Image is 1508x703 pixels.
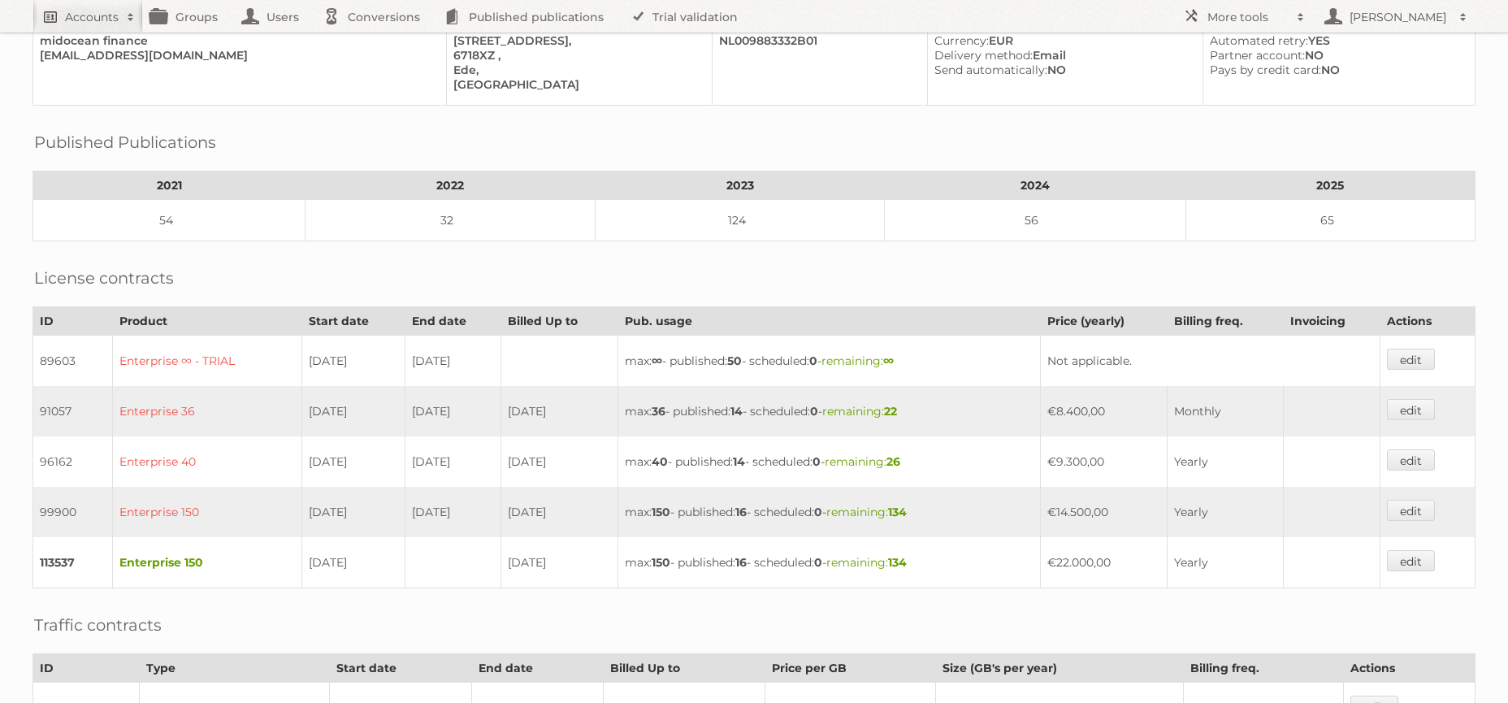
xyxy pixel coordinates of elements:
strong: 40 [652,454,668,469]
span: Send automatically: [934,63,1047,77]
strong: 134 [888,555,907,570]
td: [DATE] [302,336,405,387]
h2: More tools [1207,9,1289,25]
td: Enterprise ∞ - TRIAL [112,336,301,387]
strong: 14 [730,404,743,419]
td: NL009883332B01 [712,20,927,106]
div: NO [934,63,1189,77]
a: edit [1387,399,1435,420]
th: Billing freq. [1168,307,1284,336]
th: 2024 [885,171,1185,200]
td: Yearly [1168,436,1284,487]
strong: 150 [652,505,670,519]
th: Pub. usage [617,307,1040,336]
strong: 150 [652,555,670,570]
td: [DATE] [405,386,500,436]
strong: ∞ [883,354,894,368]
div: Email [934,48,1189,63]
td: 32 [305,200,595,241]
td: 56 [885,200,1185,241]
strong: 16 [735,555,747,570]
span: remaining: [821,354,894,368]
td: max: - published: - scheduled: - [617,336,1040,387]
th: Actions [1343,654,1475,683]
td: [DATE] [302,537,405,588]
div: [STREET_ADDRESS], [453,33,698,48]
th: ID [33,307,113,336]
div: 6718XZ , [453,48,698,63]
th: Price per GB [765,654,935,683]
h2: Accounts [65,9,119,25]
th: Product [112,307,301,336]
a: edit [1387,349,1435,370]
th: 2022 [305,171,595,200]
strong: 50 [727,354,742,368]
td: €9.300,00 [1040,436,1168,487]
a: edit [1387,449,1435,471]
td: max: - published: - scheduled: - [617,487,1040,537]
a: edit [1387,500,1435,521]
strong: 134 [888,505,907,519]
td: 99900 [33,487,113,537]
span: remaining: [822,404,897,419]
th: 2023 [595,171,884,200]
th: Billed Up to [500,307,617,336]
td: [DATE] [405,487,500,537]
th: Start date [302,307,405,336]
span: Currency: [934,33,989,48]
td: [DATE] [500,487,617,537]
div: YES [1210,33,1462,48]
th: Start date [329,654,472,683]
span: Automated retry: [1210,33,1308,48]
td: Enterprise 40 [112,436,301,487]
strong: 0 [812,454,821,469]
td: [DATE] [302,436,405,487]
td: [DATE] [302,487,405,537]
div: NO [1210,63,1462,77]
h2: Traffic contracts [34,613,162,637]
td: [DATE] [500,537,617,588]
h2: [PERSON_NAME] [1345,9,1451,25]
strong: 22 [884,404,897,419]
strong: 26 [886,454,900,469]
td: Enterprise 36 [112,386,301,436]
td: 54 [33,200,305,241]
td: [DATE] [500,386,617,436]
div: NO [1210,48,1462,63]
span: remaining: [826,505,907,519]
td: Yearly [1168,487,1284,537]
span: remaining: [825,454,900,469]
strong: 0 [810,404,818,419]
th: 2025 [1185,171,1475,200]
td: Enterprise 150 [112,537,301,588]
td: €22.000,00 [1040,537,1168,588]
strong: 16 [735,505,747,519]
th: Actions [1380,307,1475,336]
div: [EMAIL_ADDRESS][DOMAIN_NAME] [40,48,433,63]
td: [DATE] [302,386,405,436]
td: €8.400,00 [1040,386,1168,436]
span: Delivery method: [934,48,1033,63]
td: [DATE] [405,336,500,387]
th: Type [140,654,329,683]
td: Not applicable. [1040,336,1380,387]
strong: 0 [809,354,817,368]
td: 96162 [33,436,113,487]
span: remaining: [826,555,907,570]
div: Ede, [453,63,698,77]
td: max: - published: - scheduled: - [617,386,1040,436]
div: midocean finance [40,33,433,48]
strong: 0 [814,505,822,519]
td: max: - published: - scheduled: - [617,436,1040,487]
strong: 36 [652,404,665,419]
th: ID [33,654,140,683]
div: [GEOGRAPHIC_DATA] [453,77,698,92]
strong: 14 [733,454,745,469]
th: Billed Up to [604,654,765,683]
td: €14.500,00 [1040,487,1168,537]
td: Monthly [1168,386,1284,436]
td: 91057 [33,386,113,436]
h2: License contracts [34,266,174,290]
strong: 0 [814,555,822,570]
th: Invoicing [1283,307,1380,336]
